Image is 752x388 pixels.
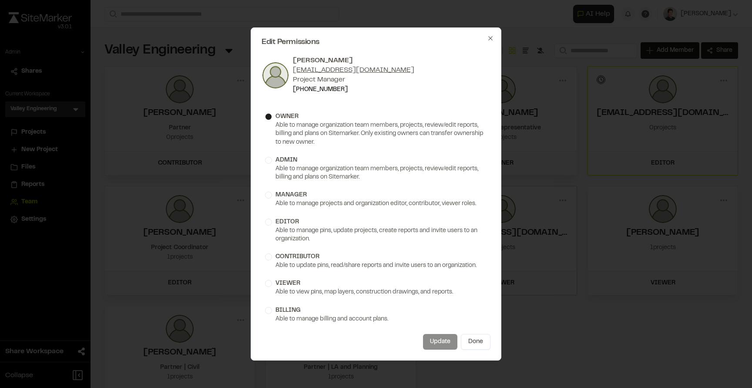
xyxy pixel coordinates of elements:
[265,262,487,270] div: Able to update pins, read/share reports and invite users to an organization.
[265,165,487,182] div: Able to manage organization team members, projects, review/edit reports, billing and plans on Sit...
[293,67,414,73] a: [EMAIL_ADDRESS][DOMAIN_NAME]
[293,75,414,84] div: Project Manager
[293,87,348,92] a: [PHONE_NUMBER]
[293,56,414,65] div: [PERSON_NAME]
[461,334,490,350] button: Done
[275,112,299,121] div: owner
[275,217,299,227] div: editor
[275,252,319,262] div: contributor
[262,61,289,89] img: photo
[275,279,300,288] div: viewer
[265,288,487,297] div: Able to view pins, map layers, construction drawings, and reports.
[275,306,301,315] div: billing
[265,200,487,208] div: Able to manage projects and organization editor, contributor, viewer roles.
[275,155,297,165] div: admin
[265,121,487,147] div: Able to manage organization team members, projects, review/edit reports, billing and plans on Sit...
[265,227,487,244] div: Able to manage pins, update projects, create reports and invite users to an organization.
[265,315,487,324] div: Able to manage billing and account plans.
[262,38,490,46] h2: Edit Permissions
[275,190,307,200] div: manager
